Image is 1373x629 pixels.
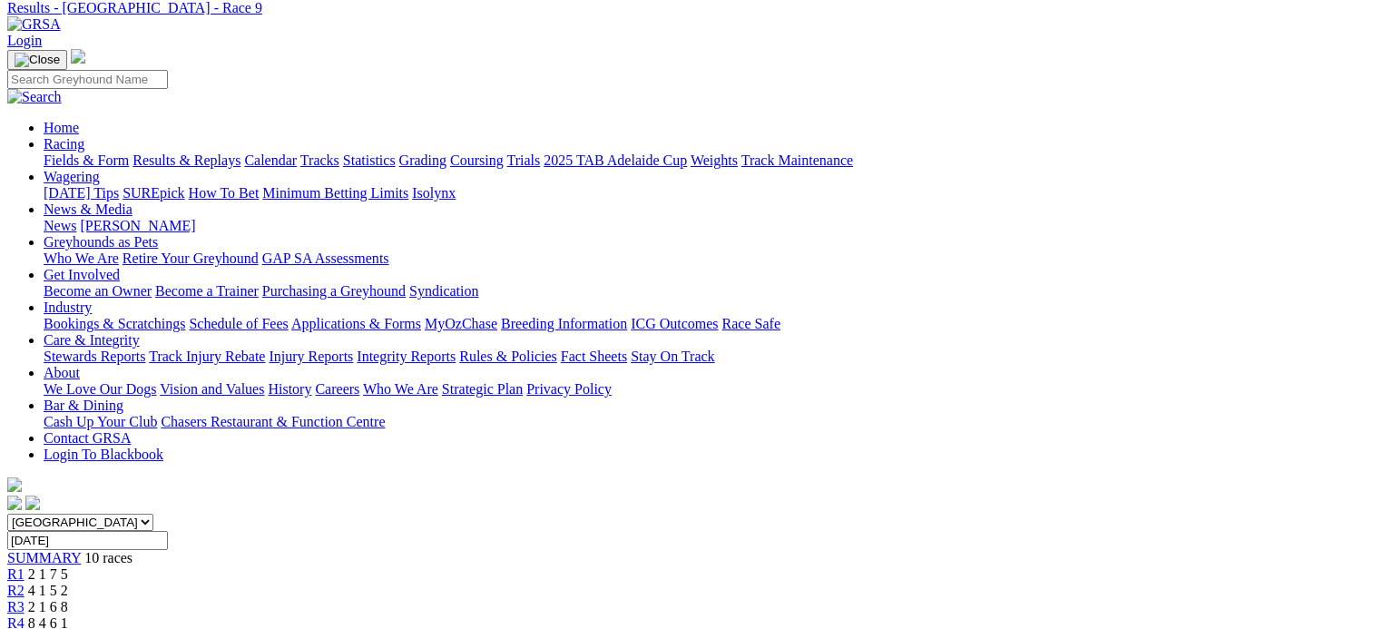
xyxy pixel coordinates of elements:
[44,332,140,348] a: Care & Integrity
[7,89,62,105] img: Search
[44,447,163,462] a: Login To Blackbook
[244,152,297,168] a: Calendar
[189,185,260,201] a: How To Bet
[506,152,540,168] a: Trials
[155,283,259,299] a: Become a Trainer
[631,349,714,364] a: Stay On Track
[44,381,1366,398] div: About
[44,152,1366,169] div: Racing
[262,185,408,201] a: Minimum Betting Limits
[149,349,265,364] a: Track Injury Rebate
[44,251,1366,267] div: Greyhounds as Pets
[526,381,612,397] a: Privacy Policy
[44,152,129,168] a: Fields & Form
[44,414,157,429] a: Cash Up Your Club
[44,316,1366,332] div: Industry
[7,33,42,48] a: Login
[7,599,25,614] a: R3
[262,283,406,299] a: Purchasing a Greyhound
[7,531,168,550] input: Select date
[300,152,339,168] a: Tracks
[691,152,738,168] a: Weights
[44,430,131,446] a: Contact GRSA
[412,185,456,201] a: Isolynx
[44,218,1366,234] div: News & Media
[44,234,158,250] a: Greyhounds as Pets
[357,349,456,364] a: Integrity Reports
[7,583,25,598] a: R2
[44,349,145,364] a: Stewards Reports
[44,349,1366,365] div: Care & Integrity
[28,583,68,598] span: 4 1 5 2
[161,414,385,429] a: Chasers Restaurant & Function Centre
[399,152,446,168] a: Grading
[44,218,76,233] a: News
[189,316,288,331] a: Schedule of Fees
[44,316,185,331] a: Bookings & Scratchings
[44,136,84,152] a: Racing
[7,70,168,89] input: Search
[343,152,396,168] a: Statistics
[741,152,853,168] a: Track Maintenance
[44,414,1366,430] div: Bar & Dining
[123,185,184,201] a: SUREpick
[561,349,627,364] a: Fact Sheets
[7,550,81,565] a: SUMMARY
[160,381,264,397] a: Vision and Values
[71,49,85,64] img: logo-grsa-white.png
[262,251,389,266] a: GAP SA Assessments
[44,300,92,315] a: Industry
[450,152,504,168] a: Coursing
[409,283,478,299] a: Syndication
[44,169,100,184] a: Wagering
[44,185,119,201] a: [DATE] Tips
[84,550,132,565] span: 10 races
[28,566,68,582] span: 2 1 7 5
[501,316,627,331] a: Breeding Information
[425,316,497,331] a: MyOzChase
[44,381,156,397] a: We Love Our Dogs
[544,152,687,168] a: 2025 TAB Adelaide Cup
[721,316,780,331] a: Race Safe
[7,477,22,492] img: logo-grsa-white.png
[44,201,132,217] a: News & Media
[459,349,557,364] a: Rules & Policies
[80,218,195,233] a: [PERSON_NAME]
[123,251,259,266] a: Retire Your Greyhound
[28,599,68,614] span: 2 1 6 8
[132,152,240,168] a: Results & Replays
[25,496,40,510] img: twitter.svg
[44,251,119,266] a: Who We Are
[7,566,25,582] a: R1
[44,120,79,135] a: Home
[44,398,123,413] a: Bar & Dining
[44,267,120,282] a: Get Involved
[44,283,152,299] a: Become an Owner
[442,381,523,397] a: Strategic Plan
[7,50,67,70] button: Toggle navigation
[44,283,1366,300] div: Get Involved
[44,185,1366,201] div: Wagering
[15,53,60,67] img: Close
[268,381,311,397] a: History
[631,316,718,331] a: ICG Outcomes
[363,381,438,397] a: Who We Are
[315,381,359,397] a: Careers
[7,496,22,510] img: facebook.svg
[7,16,61,33] img: GRSA
[44,365,80,380] a: About
[269,349,353,364] a: Injury Reports
[291,316,421,331] a: Applications & Forms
